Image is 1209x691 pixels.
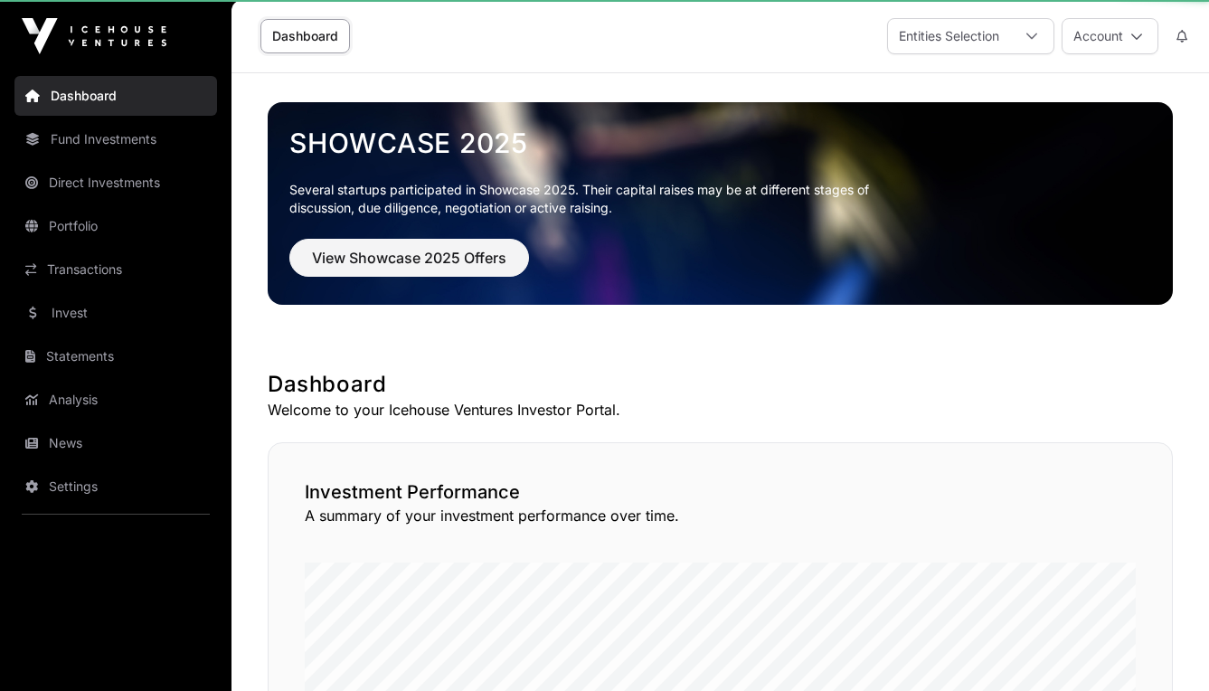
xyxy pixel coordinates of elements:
[1062,18,1158,54] button: Account
[312,247,506,269] span: View Showcase 2025 Offers
[1119,604,1209,691] iframe: Chat Widget
[14,380,217,420] a: Analysis
[14,76,217,116] a: Dashboard
[14,206,217,246] a: Portfolio
[14,250,217,289] a: Transactions
[14,467,217,506] a: Settings
[268,102,1173,305] img: Showcase 2025
[22,18,166,54] img: Icehouse Ventures Logo
[305,479,1136,505] h2: Investment Performance
[268,370,1173,399] h1: Dashboard
[14,293,217,333] a: Invest
[14,163,217,203] a: Direct Investments
[14,119,217,159] a: Fund Investments
[289,239,529,277] button: View Showcase 2025 Offers
[260,19,350,53] a: Dashboard
[888,19,1010,53] div: Entities Selection
[14,336,217,376] a: Statements
[268,399,1173,421] p: Welcome to your Icehouse Ventures Investor Portal.
[289,127,1151,159] a: Showcase 2025
[305,505,1136,526] p: A summary of your investment performance over time.
[289,181,897,217] p: Several startups participated in Showcase 2025. Their capital raises may be at different stages o...
[14,423,217,463] a: News
[289,257,529,275] a: View Showcase 2025 Offers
